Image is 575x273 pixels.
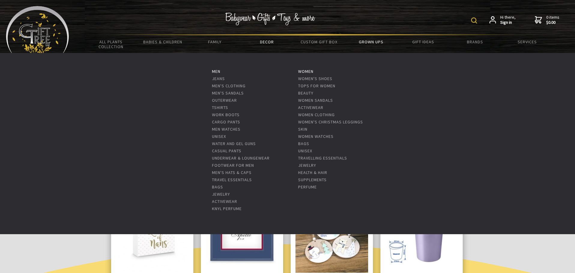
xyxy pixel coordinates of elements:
a: Women's shoes [298,76,332,81]
a: Jewelry [212,191,230,197]
a: Work Boots [212,112,240,117]
a: Health & Hair [298,170,327,175]
span: 0 items [546,14,559,25]
a: Babies & Children [137,36,189,48]
a: Men's Sandals [212,90,244,96]
a: Men Watches [212,126,241,132]
strong: Sign in [500,20,516,25]
a: Bags [298,141,309,146]
span: Hi there, [500,15,516,25]
a: Decor [241,36,293,48]
a: Women Clothing [298,112,335,117]
a: Outerwear [212,98,237,103]
a: Travel Essentials [212,177,252,182]
a: Footwear For Men [212,163,254,168]
a: Travelling Essentials [298,155,347,161]
a: Women [298,69,313,74]
a: Cargo Pants [212,119,240,125]
img: Babywear - Gifts - Toys & more [225,13,315,25]
a: Supplements [298,177,327,182]
a: UniSex [298,148,312,154]
a: Women's Christmas Leggings [298,119,363,125]
a: Gift Ideas [397,36,449,48]
img: Babyware - Gifts - Toys and more... [6,6,69,56]
a: Tops for Women [298,83,335,88]
a: Brands [449,36,501,48]
a: Jewelry [298,163,316,168]
a: Jeans [212,76,225,81]
a: Women Sandals [298,98,333,103]
a: Beauty [298,90,313,96]
a: Underwear & Loungewear [212,155,270,161]
a: ActiveWear [212,199,237,204]
strong: $0.00 [546,20,559,25]
a: Skin [298,126,307,132]
a: Men [212,69,220,74]
a: Tshirts [212,105,228,110]
a: Men's Hats & Caps [212,170,252,175]
a: Bags [212,184,223,190]
a: Grown Ups [345,36,397,48]
a: Water and Gel Guns [212,141,256,146]
a: 0 items$0.00 [535,15,559,25]
a: Casual Pants [212,148,241,154]
a: Services [501,36,553,48]
img: product search [471,17,477,23]
a: Men's clothing [212,83,246,88]
a: UniSex [212,134,226,139]
a: Knyl Perfume [212,206,242,211]
a: Hi there,Sign in [489,15,516,25]
a: ActiveWear [298,105,323,110]
a: Family [189,36,241,48]
a: Perfume [298,184,317,190]
a: Custom Gift Box [293,36,345,48]
a: Women Watches [298,134,334,139]
a: All Plants Collection [85,36,137,53]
